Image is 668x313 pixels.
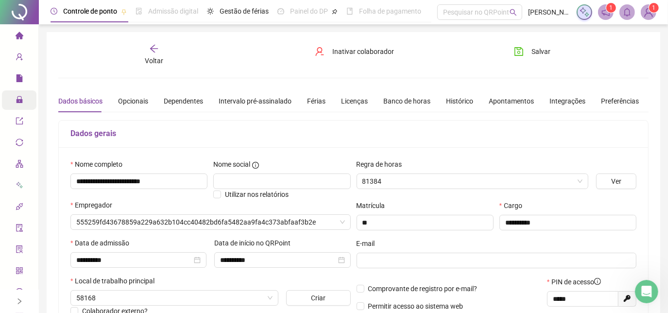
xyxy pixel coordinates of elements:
[277,8,284,15] span: dashboard
[63,7,117,15] span: Controle de ponto
[16,70,23,89] span: file
[594,278,601,285] span: info-circle
[368,285,478,293] span: Comprovante de registro por e-mail?
[16,198,23,218] span: api
[70,159,129,170] label: Nome completo
[332,46,394,57] span: Inativar colaborador
[16,49,23,68] span: user-add
[149,44,159,53] span: arrow-left
[606,3,616,13] sup: 1
[252,162,259,169] span: info-circle
[16,156,23,175] span: apartment
[346,8,353,15] span: book
[551,277,601,287] span: PIN de acesso
[579,7,590,17] img: sparkle-icon.fc2bf0ac1784a2077858766a79e2daf3.svg
[610,4,613,11] span: 1
[58,96,103,106] div: Dados básicos
[357,159,409,170] label: Regra de horas
[70,200,119,210] label: Empregador
[76,291,273,305] span: 58168
[446,96,473,106] div: Histórico
[51,8,57,15] span: clock-circle
[499,200,529,211] label: Cargo
[531,46,550,57] span: Salvar
[383,96,430,106] div: Banco de horas
[623,8,632,17] span: bell
[507,44,558,59] button: Salvar
[332,9,338,15] span: pushpin
[207,8,214,15] span: sun
[315,47,325,56] span: user-delete
[219,96,291,106] div: Intervalo pré-assinalado
[76,215,345,229] span: 555259fd43678859a229a632b104cc40482bd6fa5482aa9fa4c373abfaaf3b2e
[514,47,524,56] span: save
[70,238,136,248] label: Data de admissão
[16,113,23,132] span: export
[652,4,656,11] span: 1
[359,7,421,15] span: Folha de pagamento
[357,238,381,249] label: E-mail
[307,96,325,106] div: Férias
[596,174,636,189] button: Ver
[16,284,23,303] span: dollar
[145,57,163,65] span: Voltar
[121,9,127,15] span: pushpin
[70,276,161,286] label: Local de trabalho principal
[16,91,23,111] span: lock
[136,8,142,15] span: file-done
[118,96,148,106] div: Opcionais
[549,96,585,106] div: Integrações
[308,44,401,59] button: Inativar colaborador
[213,159,250,170] span: Nome social
[611,176,621,187] span: Ver
[16,220,23,239] span: audit
[148,7,198,15] span: Admissão digital
[357,200,392,211] label: Matrícula
[528,7,571,17] span: [PERSON_NAME]
[16,27,23,47] span: home
[362,174,583,189] span: 81384
[164,96,203,106] div: Dependentes
[601,96,639,106] div: Preferências
[489,96,534,106] div: Apontamentos
[510,9,517,16] span: search
[225,191,289,198] span: Utilizar nos relatórios
[341,96,368,106] div: Licenças
[214,238,297,248] label: Data de início no QRPoint
[16,134,23,154] span: sync
[220,7,269,15] span: Gestão de férias
[649,3,659,13] sup: Atualize o seu contato no menu Meus Dados
[286,290,350,306] button: Criar
[70,128,636,139] h5: Dados gerais
[16,241,23,261] span: solution
[16,262,23,282] span: qrcode
[16,298,23,305] span: right
[641,5,656,19] img: 80309
[368,302,463,310] span: Permitir acesso ao sistema web
[601,8,610,17] span: notification
[290,7,328,15] span: Painel do DP
[311,293,325,303] span: Criar
[635,280,658,303] iframe: Intercom live chat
